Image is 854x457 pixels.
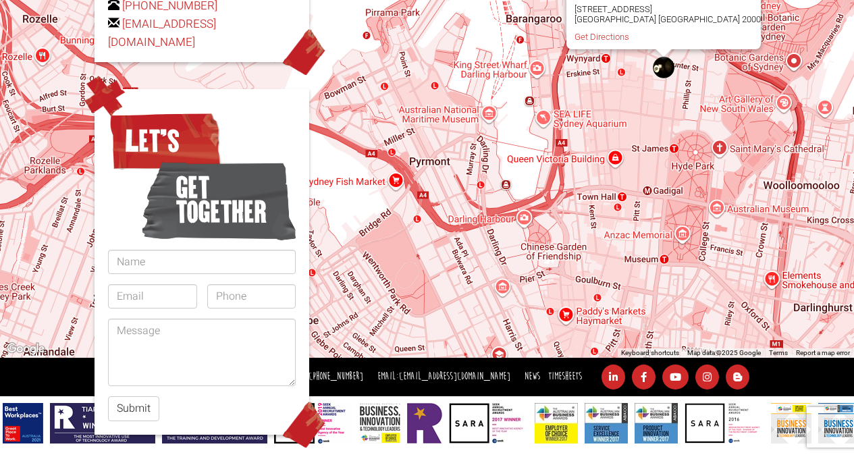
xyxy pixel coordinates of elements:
a: Open this area in Google Maps (opens a new window) [3,340,48,358]
input: Email [108,284,197,308]
img: Google [3,340,48,358]
a: Get Directions [575,32,629,42]
input: Phone [207,284,296,308]
a: News [525,370,540,383]
span: get together [142,154,296,246]
div: The Recruitment Company [653,57,674,78]
span: Let’s [108,107,222,175]
a: Terms (opens in new tab) [769,349,788,356]
span: Map data ©2025 Google [687,349,761,356]
button: Submit [108,396,159,421]
li: Email: [374,367,514,387]
a: [EMAIL_ADDRESS][DOMAIN_NAME] [108,16,216,51]
a: Report a map error [796,349,850,356]
a: Timesheets [548,370,582,383]
p: [STREET_ADDRESS] [GEOGRAPHIC_DATA] [GEOGRAPHIC_DATA] 2000 [575,4,761,24]
input: Name [108,250,296,274]
a: [EMAIL_ADDRESS][DOMAIN_NAME] [399,370,510,383]
a: [PHONE_NUMBER] [309,370,363,383]
button: Keyboard shortcuts [621,348,679,358]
